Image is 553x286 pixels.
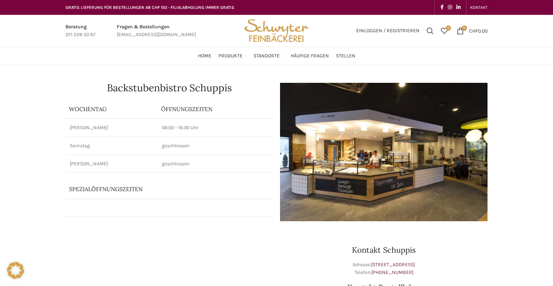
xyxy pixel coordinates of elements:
a: Instagram social link [446,2,454,12]
a: Standorte [253,49,284,63]
bdi: 0.00 [469,28,488,34]
span: Home [198,53,211,59]
p: [PERSON_NAME] [70,160,153,167]
a: Site logo [242,27,311,33]
a: Infobox link [117,23,196,39]
div: Main navigation [62,49,491,63]
a: KONTAKT [470,0,488,15]
a: [PHONE_NUMBER] [371,269,414,275]
span: CHF [469,28,478,34]
span: Häufige Fragen [291,53,329,59]
span: Stellen [336,53,355,59]
span: GRATIS LIEFERUNG FÜR BESTELLUNGEN AB CHF 150 - FILIALABHOLUNG IMMER GRATIS [65,5,234,10]
p: Wochentag [69,105,154,113]
span: 0 [462,25,467,31]
p: [PERSON_NAME] [70,124,153,131]
div: Secondary navigation [467,0,491,15]
a: Stellen [336,49,355,63]
a: Home [198,49,211,63]
img: Bäckerei Schwyter [242,15,311,47]
a: Suchen [423,24,437,38]
a: Produkte [218,49,246,63]
a: Infobox link [65,23,96,39]
h3: Kontakt Schuppis [280,246,488,254]
p: 06:00 - 16:30 Uhr [162,124,269,131]
p: geschlossen [162,142,269,149]
p: Samstag [70,142,153,149]
span: KONTAKT [470,5,488,10]
div: Meine Wunschliste [437,24,451,38]
h1: Backstubenbistro Schuppis [65,83,273,93]
a: 0 [437,24,451,38]
a: Linkedin social link [454,2,463,12]
a: Einloggen / Registrieren [353,24,423,38]
span: Standorte [253,53,280,59]
p: Spezialöffnungszeiten [69,185,235,193]
span: Einloggen / Registrieren [356,28,420,33]
p: Adresse: Telefon: [280,261,488,277]
span: Produkte [218,53,243,59]
p: ÖFFNUNGSZEITEN [161,105,269,113]
span: 0 [446,25,451,31]
a: Häufige Fragen [291,49,329,63]
a: [STREET_ADDRESS] [371,262,415,268]
p: geschlossen [162,160,269,167]
a: 0 CHF0.00 [453,24,491,38]
a: Facebook social link [438,2,446,12]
